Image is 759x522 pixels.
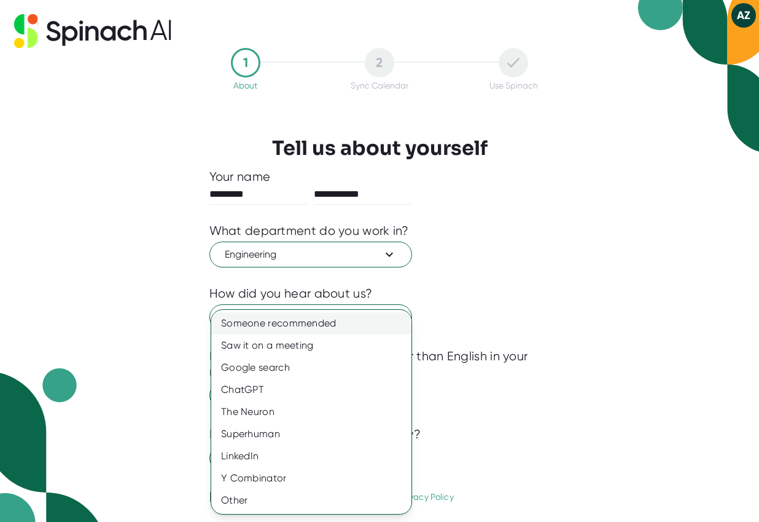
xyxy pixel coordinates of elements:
div: LinkedIn [211,445,411,467]
div: Superhuman [211,423,411,445]
div: ChatGPT [211,379,411,401]
div: Google search [211,357,411,379]
div: The Neuron [211,401,411,423]
div: Y Combinator [211,467,411,489]
div: Someone recommended [211,312,411,334]
div: Saw it on a meeting [211,334,411,357]
div: Other [211,489,411,512]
